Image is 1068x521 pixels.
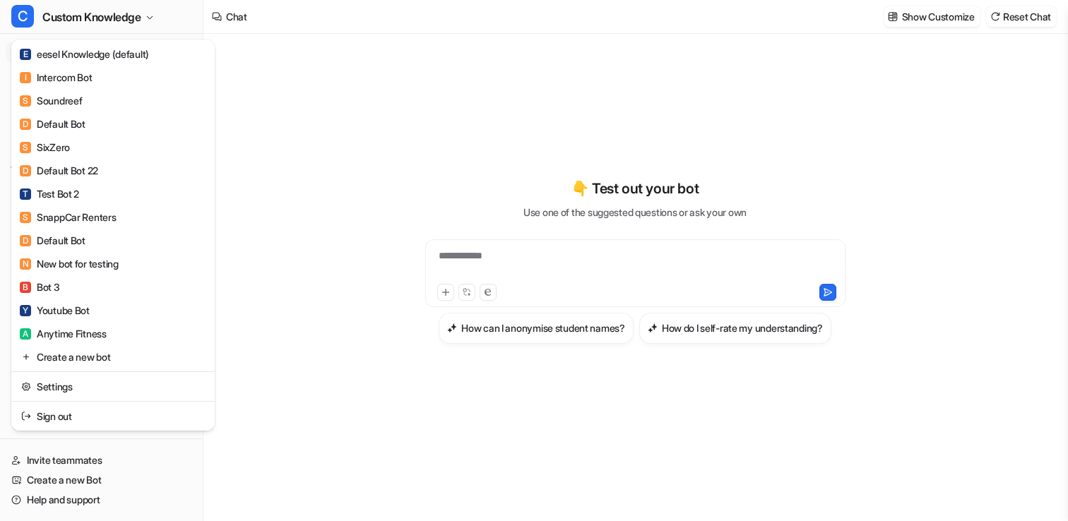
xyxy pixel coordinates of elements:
[20,235,31,246] span: D
[20,140,70,155] div: SixZero
[16,345,210,369] a: Create a new bot
[20,142,31,153] span: S
[16,375,210,398] a: Settings
[20,188,31,200] span: T
[20,210,117,224] div: SnappCar Renters
[20,47,149,61] div: eesel Knowledge (default)
[20,49,31,60] span: E
[20,280,60,294] div: Bot 3
[16,405,210,428] a: Sign out
[20,305,31,316] span: Y
[20,282,31,293] span: B
[20,328,31,340] span: A
[11,40,215,431] div: CCustom Knowledge
[21,349,31,364] img: reset
[20,212,31,223] span: S
[20,258,31,270] span: N
[20,165,31,176] span: D
[20,72,31,83] span: I
[11,5,34,28] span: C
[20,186,79,201] div: Test Bot 2
[21,379,31,394] img: reset
[20,163,98,178] div: Default Bot 22
[20,116,85,131] div: Default Bot
[20,233,85,248] div: Default Bot
[21,409,31,424] img: reset
[20,119,31,130] span: D
[20,95,31,107] span: S
[42,7,141,27] span: Custom Knowledge
[20,70,93,85] div: Intercom Bot
[20,326,107,341] div: Anytime Fitness
[20,256,119,271] div: New bot for testing
[20,303,90,318] div: Youtube Bot
[20,93,82,108] div: Soundreef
